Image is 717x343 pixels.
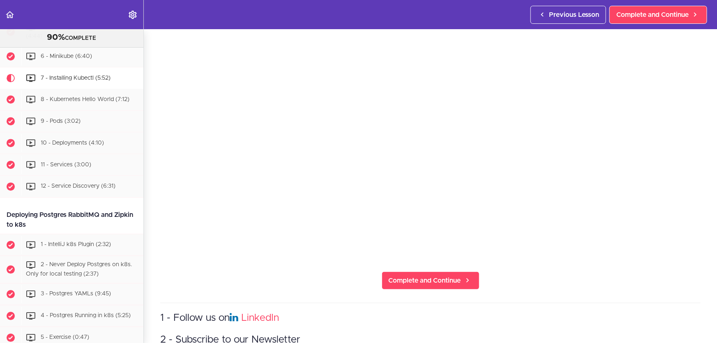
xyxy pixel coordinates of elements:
[128,10,138,20] svg: Settings Menu
[241,313,279,323] a: LinkedIn
[41,96,129,102] span: 8 - Kubernetes Hello World (7:12)
[47,33,65,41] span: 90%
[41,140,104,145] span: 10 - Deployments (4:10)
[26,262,132,277] span: 2 - Never Deploy Postgres on k8s. Only for local testing (2:37)
[5,10,15,20] svg: Back to course curriculum
[616,10,689,20] span: Complete and Continue
[160,311,701,325] h3: 1 - Follow us on
[41,53,92,59] span: 6 - Minikube (6:40)
[41,313,131,318] span: 4 - Postgres Running in k8s (5:25)
[609,6,707,24] a: Complete and Continue
[41,118,81,124] span: 9 - Pods (3:02)
[41,75,111,81] span: 7 - Installing Kubectl (5:52)
[530,6,606,24] a: Previous Lesson
[41,183,115,189] span: 12 - Service Discovery (6:31)
[10,32,133,43] div: COMPLETE
[549,10,599,20] span: Previous Lesson
[41,334,89,340] span: 5 - Exercise (0:47)
[41,161,91,167] span: 11 - Services (3:00)
[41,242,111,247] span: 1 - IntelliJ k8s Plugin (2:32)
[41,291,111,297] span: 3 - Postgres YAMLs (9:45)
